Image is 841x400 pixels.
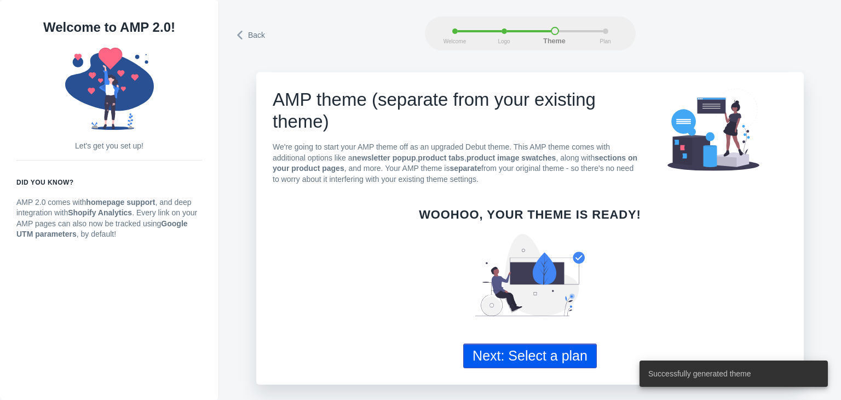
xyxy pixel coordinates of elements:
[16,219,188,239] strong: Google UTM parameters
[273,142,640,185] p: We're going to start your AMP theme off as an upgraded Debut theme. This AMP theme comes with add...
[541,38,568,45] span: Theme
[353,153,416,162] strong: newsletter popup
[592,38,619,44] span: Plan
[86,198,155,207] strong: homepage support
[248,30,265,41] span: Back
[235,27,267,42] a: Back
[16,16,202,38] h1: Welcome to AMP 2.0!
[273,89,640,133] h1: AMP theme (separate from your existing theme)
[450,164,481,173] b: separate
[786,345,828,387] iframe: Drift Widget Chat Controller
[16,197,202,240] p: AMP 2.0 comes with , and deep integration with . Every link on your AMP pages can also now be tra...
[463,344,597,368] button: Next: Select a plan
[68,208,132,217] strong: Shopify Analytics
[466,153,556,162] strong: product image swatches
[418,153,464,162] strong: product tabs
[16,141,202,152] p: Let's get you set up!
[16,177,202,188] h6: Did you know?
[273,209,787,220] h6: Woohoo, your theme is ready!
[648,368,751,379] span: Successfully generated theme
[441,38,469,44] span: Welcome
[491,38,518,44] span: Logo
